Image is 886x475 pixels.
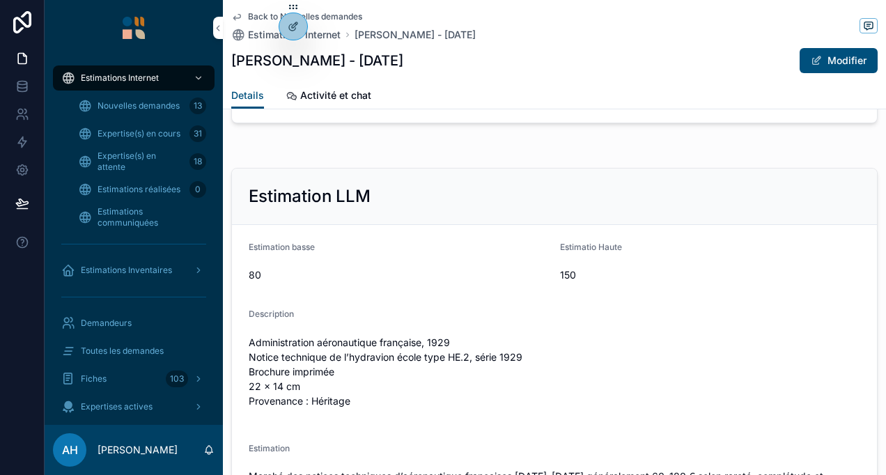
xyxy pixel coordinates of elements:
[231,51,403,70] h1: [PERSON_NAME] - [DATE]
[189,98,206,114] div: 13
[62,442,78,458] span: AH
[249,185,371,208] h2: Estimation LLM
[123,17,145,39] img: App logo
[53,258,215,283] a: Estimations Inventaires
[231,28,341,42] a: Estimations Internet
[249,268,549,282] span: 80
[355,28,476,42] a: [PERSON_NAME] - [DATE]
[70,149,215,174] a: Expertise(s) en attente18
[70,93,215,118] a: Nouvelles demandes13
[560,268,860,282] span: 150
[231,11,362,22] a: Back to Nouvelles demandes
[81,345,164,357] span: Toutes les demandes
[98,128,180,139] span: Expertise(s) en cours
[231,88,264,102] span: Details
[249,242,315,252] span: Estimation basse
[189,181,206,198] div: 0
[53,422,215,447] a: Mes Demandes d'Estimation
[98,150,184,173] span: Expertise(s) en attente
[248,11,362,22] span: Back to Nouvelles demandes
[70,205,215,230] a: Estimations communiquées
[70,121,215,146] a: Expertise(s) en cours31
[98,443,178,457] p: [PERSON_NAME]
[189,125,206,142] div: 31
[98,184,180,195] span: Estimations réalisées
[53,311,215,336] a: Demandeurs
[53,338,215,364] a: Toutes les demandes
[81,401,153,412] span: Expertises actives
[231,83,264,109] a: Details
[98,206,201,228] span: Estimations communiquées
[560,242,622,252] span: Estimatio Haute
[53,65,215,91] a: Estimations Internet
[53,394,215,419] a: Expertises actives
[166,371,188,387] div: 103
[81,373,107,384] span: Fiches
[98,100,180,111] span: Nouvelles demandes
[81,423,166,446] span: Mes Demandes d'Estimation
[249,443,290,453] span: Estimation
[81,265,172,276] span: Estimations Inventaires
[249,335,860,408] p: Administration aéronautique française, 1929 Notice technique de l’hydravion école type HE.2, séri...
[800,48,878,73] button: Modifier
[286,83,371,111] a: Activité et chat
[249,309,294,319] span: Description
[81,318,132,329] span: Demandeurs
[45,56,223,425] div: scrollable content
[81,72,159,84] span: Estimations Internet
[70,177,215,202] a: Estimations réalisées0
[53,366,215,391] a: Fiches103
[300,88,371,102] span: Activité et chat
[248,28,341,42] span: Estimations Internet
[189,153,206,170] div: 18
